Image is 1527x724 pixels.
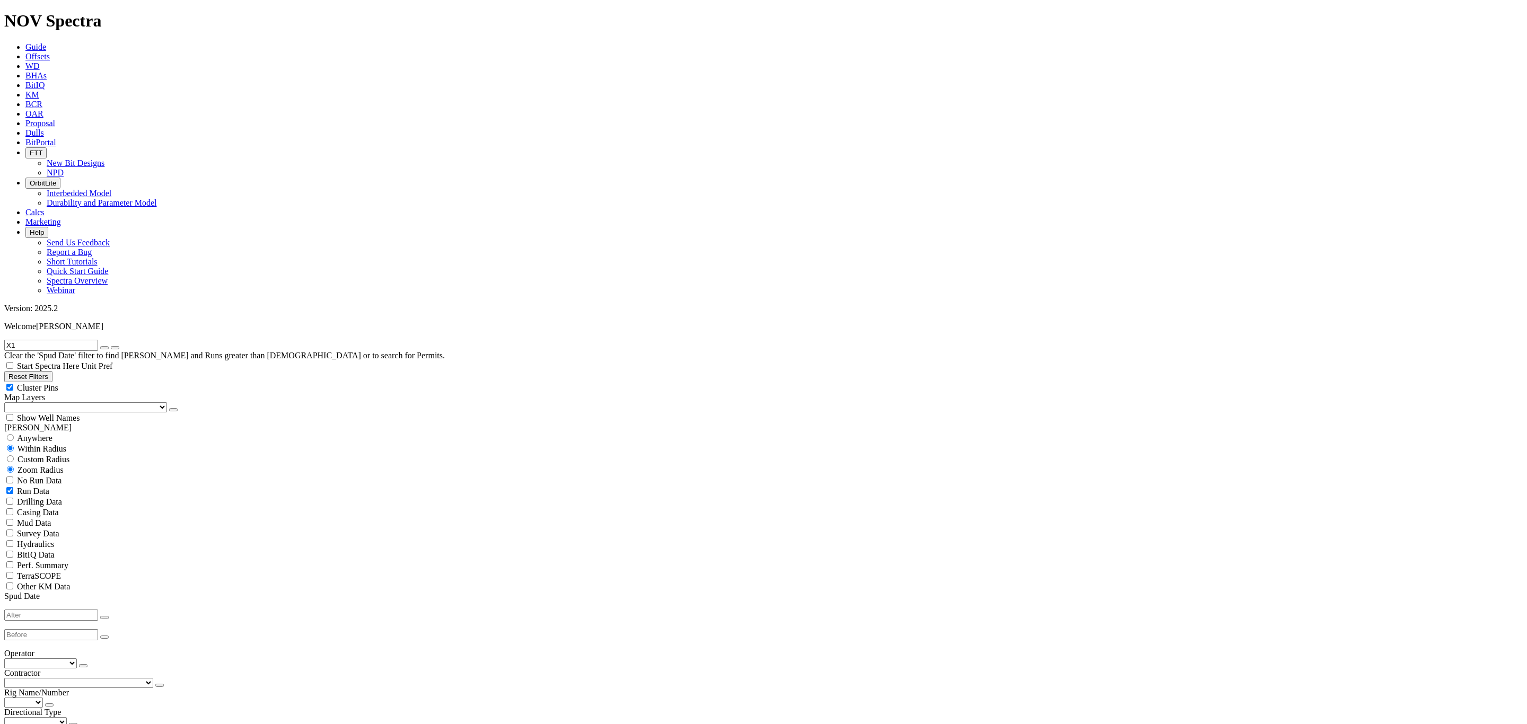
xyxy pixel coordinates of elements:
a: Interbedded Model [47,189,111,198]
span: Perf. Summary [17,561,68,570]
span: Mud Data [17,518,51,527]
input: After [4,610,98,621]
span: Show Well Names [17,413,80,422]
a: BCR [25,100,42,109]
span: Survey Data [17,529,59,538]
a: Short Tutorials [47,257,98,266]
a: BitPortal [25,138,56,147]
span: Spud Date [4,591,40,601]
a: Calcs [25,208,45,217]
a: WD [25,61,40,70]
a: KM [25,90,39,99]
span: Anywhere [17,434,52,443]
a: NPD [47,168,64,177]
div: [PERSON_NAME] [4,423,1523,432]
span: OrbitLite [30,179,56,187]
input: Start Spectra Here [6,362,13,369]
button: FTT [25,147,47,158]
button: OrbitLite [25,178,60,189]
span: Within Radius [17,444,66,453]
span: Help [30,228,44,236]
input: Search [4,340,98,351]
a: BitIQ [25,81,45,90]
filter-controls-checkbox: Hydraulics Analysis [4,538,1523,549]
a: Webinar [47,286,75,295]
a: Quick Start Guide [47,267,108,276]
a: Proposal [25,119,55,128]
filter-controls-checkbox: TerraSCOPE Data [4,570,1523,581]
a: BHAs [25,71,47,80]
span: Other KM Data [17,582,70,591]
h1: NOV Spectra [4,11,1523,31]
span: Start Spectra Here [17,361,79,370]
span: Contractor [4,668,40,677]
a: Guide [25,42,46,51]
a: Report a Bug [47,248,92,257]
filter-controls-checkbox: TerraSCOPE Data [4,581,1523,591]
span: Run Data [17,487,49,496]
span: Cluster Pins [17,383,58,392]
span: TerraSCOPE [17,571,61,580]
a: OAR [25,109,43,118]
a: Send Us Feedback [47,238,110,247]
span: Zoom Radius [17,465,64,474]
span: No Run Data [17,476,62,485]
span: BitIQ Data [17,550,55,559]
span: Rig Name/Number [4,688,69,697]
span: Casing Data [17,508,59,517]
span: Map Layers [4,393,45,402]
a: New Bit Designs [47,158,104,167]
button: Reset Filters [4,371,52,382]
a: Spectra Overview [47,276,108,285]
span: Clear the 'Spud Date' filter to find [PERSON_NAME] and Runs greater than [DEMOGRAPHIC_DATA] or to... [4,351,445,360]
span: Operator [4,649,34,658]
button: Help [25,227,48,238]
span: [PERSON_NAME] [36,322,103,331]
span: Directional Type [4,708,61,717]
span: Drilling Data [17,497,62,506]
input: Before [4,629,98,640]
span: Hydraulics [17,540,54,549]
a: Dulls [25,128,44,137]
a: Marketing [25,217,61,226]
div: Version: 2025.2 [4,304,1523,313]
span: Custom Radius [17,455,69,464]
span: FTT [30,149,42,157]
p: Welcome [4,322,1523,331]
a: Offsets [25,52,50,61]
a: Durability and Parameter Model [47,198,157,207]
span: Unit Pref [81,361,112,370]
filter-controls-checkbox: Performance Summary [4,560,1523,570]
